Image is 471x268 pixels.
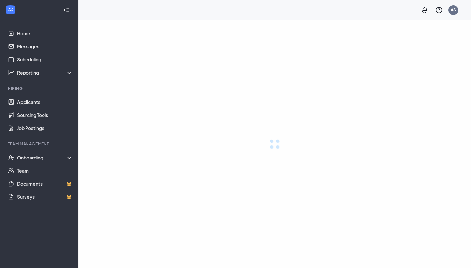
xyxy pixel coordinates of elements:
div: Onboarding [17,154,73,161]
a: Sourcing Tools [17,109,73,122]
svg: Analysis [8,69,14,76]
svg: Collapse [63,7,70,13]
a: Job Postings [17,122,73,135]
a: Applicants [17,95,73,109]
div: AS [451,7,456,13]
svg: Notifications [421,6,428,14]
a: Scheduling [17,53,73,66]
div: Hiring [8,86,72,91]
div: Team Management [8,141,72,147]
a: Home [17,27,73,40]
a: SurveysCrown [17,190,73,203]
svg: WorkstreamLogo [7,7,14,13]
a: DocumentsCrown [17,177,73,190]
div: Reporting [17,69,73,76]
svg: UserCheck [8,154,14,161]
a: Messages [17,40,73,53]
svg: QuestionInfo [435,6,443,14]
a: Team [17,164,73,177]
